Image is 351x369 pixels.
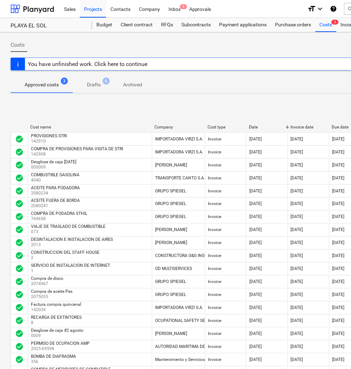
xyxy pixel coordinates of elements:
[332,215,345,219] div: [DATE]
[15,304,24,312] div: Invoice was approved
[15,239,24,247] span: check_circle
[249,357,262,362] div: [DATE]
[31,229,107,235] p: 073
[332,163,345,167] div: [DATE]
[316,335,351,369] iframe: Chat Widget
[15,200,24,208] div: Invoice was approved
[123,81,142,88] p: Archived
[31,320,83,326] p: 8
[31,307,83,313] p: 142034
[208,331,222,336] div: Invoice
[31,190,81,196] p: 2080234
[15,161,24,169] div: Invoice was approved
[31,263,110,268] div: SERVICIO DE INSTALACION DE INTERNET
[15,317,24,325] span: check_circle
[31,333,85,339] p: 0009
[31,346,91,352] p: 2025-69598
[155,240,187,245] div: [PERSON_NAME]
[208,163,222,167] div: Invoice
[249,163,262,167] div: [DATE]
[15,278,24,286] span: check_circle
[208,150,222,154] div: Invoice
[332,266,345,271] div: [DATE]
[155,150,203,154] div: IMPORTADORA VIRZI S.A.
[291,150,303,154] div: [DATE]
[31,354,76,359] div: BOMBA DE DIAFRAGMA
[291,240,303,245] div: [DATE]
[332,228,345,232] div: [DATE]
[30,125,149,130] div: Cost name
[31,198,80,203] div: ACEITE FUERA DE BORDA
[87,81,101,88] p: Drafts
[155,305,203,310] div: IMPORTADORA VIRZI S.A.
[15,356,24,364] div: Invoice was approved
[155,176,205,180] div: TRANSPORTE CANTO S.A.
[332,292,345,297] div: [DATE]
[31,211,87,216] div: COMPRA DE PODADRA STHIL
[155,202,186,206] div: GRUPO SPIEGEL
[249,150,262,154] div: [DATE]
[15,343,24,351] span: check_circle
[15,291,24,299] div: Invoice was approved
[291,176,303,180] div: [DATE]
[155,189,186,193] div: GRUPO SPIEGEL
[31,276,63,281] div: Compra de disco
[28,61,147,67] div: You have unfinished work. Click here to continue
[316,5,325,13] i: keyboard_arrow_down
[155,331,187,336] div: [PERSON_NAME]
[155,318,226,323] div: OCUPATIONAL SAFETY SERVICE, S.A.
[15,174,24,182] div: Invoice was approved
[271,18,315,32] a: Purchase orders
[92,18,116,32] a: Budget
[208,137,222,141] div: Invoice
[157,18,177,32] a: RFQs
[208,202,222,206] div: Invoice
[116,18,157,32] div: Client contract
[332,150,345,154] div: [DATE]
[15,252,24,260] div: Invoice was approved
[155,253,231,258] div: CONSTRUCTORA G&G INGENIEROS, S.A.,
[31,302,81,307] div: Factura compra quincenal
[291,292,303,297] div: [DATE]
[332,202,345,206] div: [DATE]
[15,265,24,273] span: check_circle
[15,291,24,299] span: check_circle
[11,22,84,29] div: PLAYA EL SOL
[31,341,90,346] div: PERMISO DE OCUPACION AMP
[15,213,24,221] span: check_circle
[208,344,222,349] div: Invoice
[249,240,262,245] div: [DATE]
[208,266,222,271] div: Invoice
[291,253,303,258] div: [DATE]
[208,318,222,323] div: Invoice
[291,137,303,141] div: [DATE]
[15,330,24,338] span: check_circle
[31,159,76,164] div: Desglose de caja [DATE]
[208,292,222,297] div: Invoice
[291,318,303,323] div: [DATE]
[15,343,24,351] div: Invoice was approved
[315,18,337,32] a: Costs3
[332,189,345,193] div: [DATE]
[31,133,67,138] div: PROVISIONES STRI
[155,228,187,232] div: [PERSON_NAME]
[155,163,187,167] div: [PERSON_NAME]
[330,5,337,13] i: Knowledge base
[249,202,262,206] div: [DATE]
[332,137,345,141] div: [DATE]
[15,252,24,260] span: check_circle
[177,18,215,32] a: Subcontracts
[249,344,262,349] div: [DATE]
[31,289,72,294] div: Compra de aceite Pes
[15,278,24,286] div: Invoice was approved
[31,242,114,248] p: 2013
[15,174,24,182] span: check_circle
[31,172,79,177] div: COMBUSTIBLE GASOLINA
[155,344,247,349] div: AUTORIDAD MARITIMA DE [GEOGRAPHIC_DATA]
[208,125,244,130] div: Cost type
[332,305,345,310] div: [DATE]
[291,331,303,336] div: [DATE]
[155,266,192,271] div: OD MULTISERVICES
